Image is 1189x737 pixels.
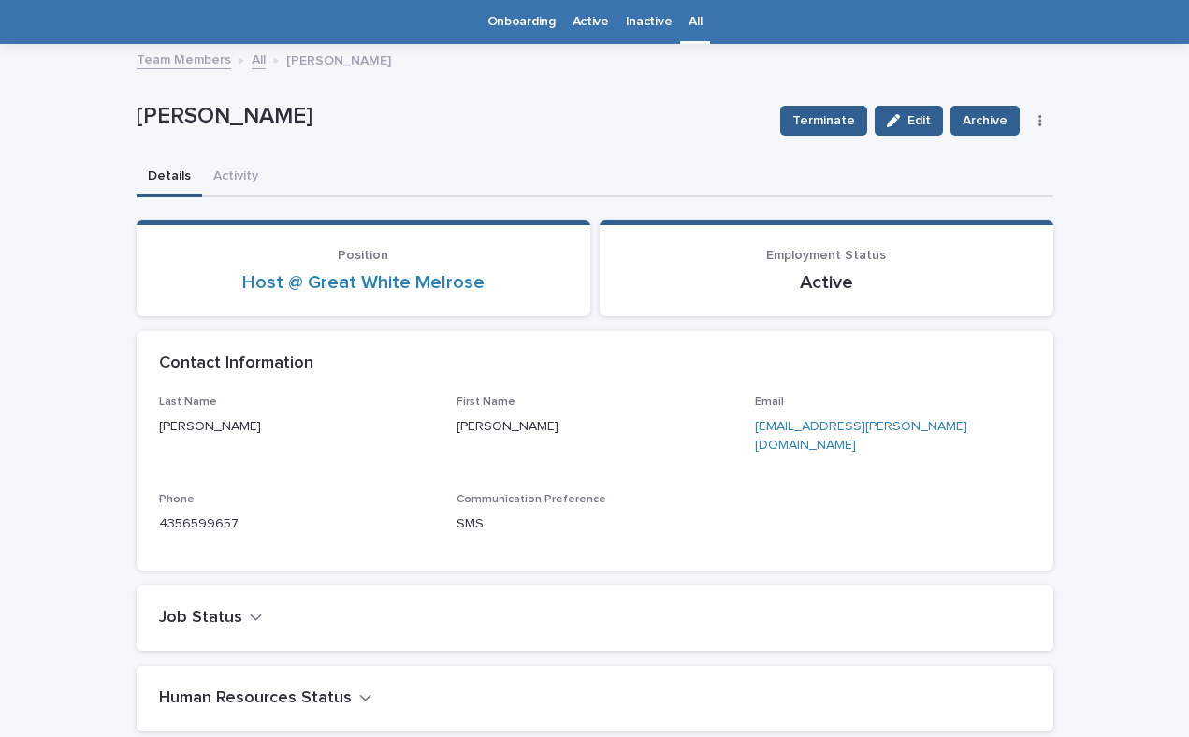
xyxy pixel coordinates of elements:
[963,111,1008,130] span: Archive
[242,271,485,294] a: Host @ Great White Melrose
[755,397,784,408] span: Email
[950,106,1020,136] button: Archive
[457,494,606,505] span: Communication Preference
[457,514,732,534] p: SMS
[159,494,195,505] span: Phone
[159,417,435,437] p: [PERSON_NAME]
[875,106,943,136] button: Edit
[755,420,967,453] a: [EMAIL_ADDRESS][PERSON_NAME][DOMAIN_NAME]
[457,417,732,437] p: [PERSON_NAME]
[338,249,388,262] span: Position
[159,688,352,709] h2: Human Resources Status
[457,397,515,408] span: First Name
[137,158,202,197] button: Details
[159,517,239,530] a: 4356599657
[252,48,266,69] a: All
[137,48,231,69] a: Team Members
[622,271,1031,294] p: Active
[159,397,217,408] span: Last Name
[137,103,766,130] p: [PERSON_NAME]
[159,608,242,629] h2: Job Status
[907,114,931,127] span: Edit
[286,49,391,69] p: [PERSON_NAME]
[792,111,855,130] span: Terminate
[766,249,886,262] span: Employment Status
[159,354,313,374] h2: Contact Information
[159,608,263,629] button: Job Status
[780,106,867,136] button: Terminate
[159,688,372,709] button: Human Resources Status
[202,158,269,197] button: Activity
